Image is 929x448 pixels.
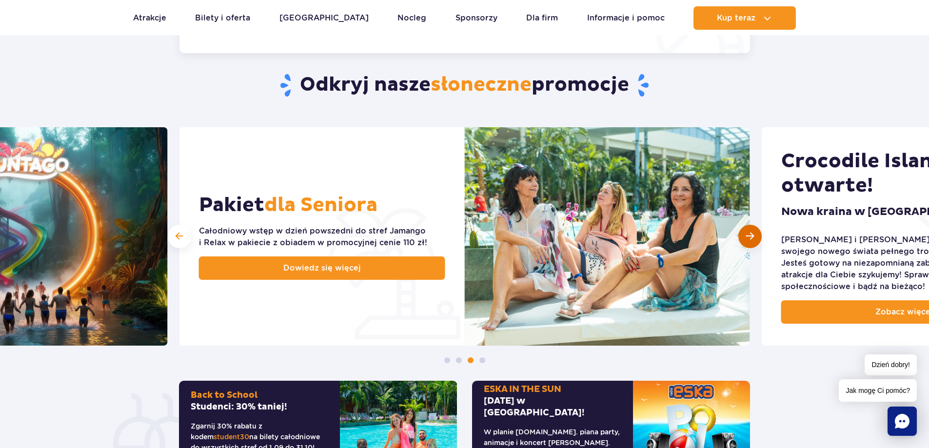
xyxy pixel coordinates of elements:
[179,73,750,98] h2: Odkryj nasze promocje
[484,384,621,419] h2: [DATE] w [GEOGRAPHIC_DATA]!
[191,390,328,413] h2: Studenci: 30% taniej!
[191,390,257,401] span: Back to School
[199,193,377,217] h2: Pakiet
[888,407,917,436] div: Chat
[738,225,762,248] div: Następny slajd
[264,193,377,217] span: dla Seniora
[133,6,166,30] a: Atrakcje
[717,14,755,22] span: Kup teraz
[526,6,558,30] a: Dla firm
[214,433,249,441] span: student30
[484,384,561,395] span: ESKA IN THE SUN
[199,225,445,249] div: Całodniowy wstęp w dzień powszedni do stref Jamango i Relax w pakiecie z obiadem w promocyjnej ce...
[693,6,796,30] button: Kup teraz
[431,73,532,97] span: słoneczne
[839,379,917,402] span: Jak mogę Ci pomóc?
[455,6,497,30] a: Sponsorzy
[279,6,369,30] a: [GEOGRAPHIC_DATA]
[587,6,665,30] a: Informacje i pomoc
[195,6,250,30] a: Bilety i oferta
[465,127,750,346] img: Pakiet dla Seniora
[283,262,361,274] span: Dowiedz się więcej
[199,256,445,280] a: Dowiedz się więcej
[397,6,426,30] a: Nocleg
[865,354,917,375] span: Dzień dobry!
